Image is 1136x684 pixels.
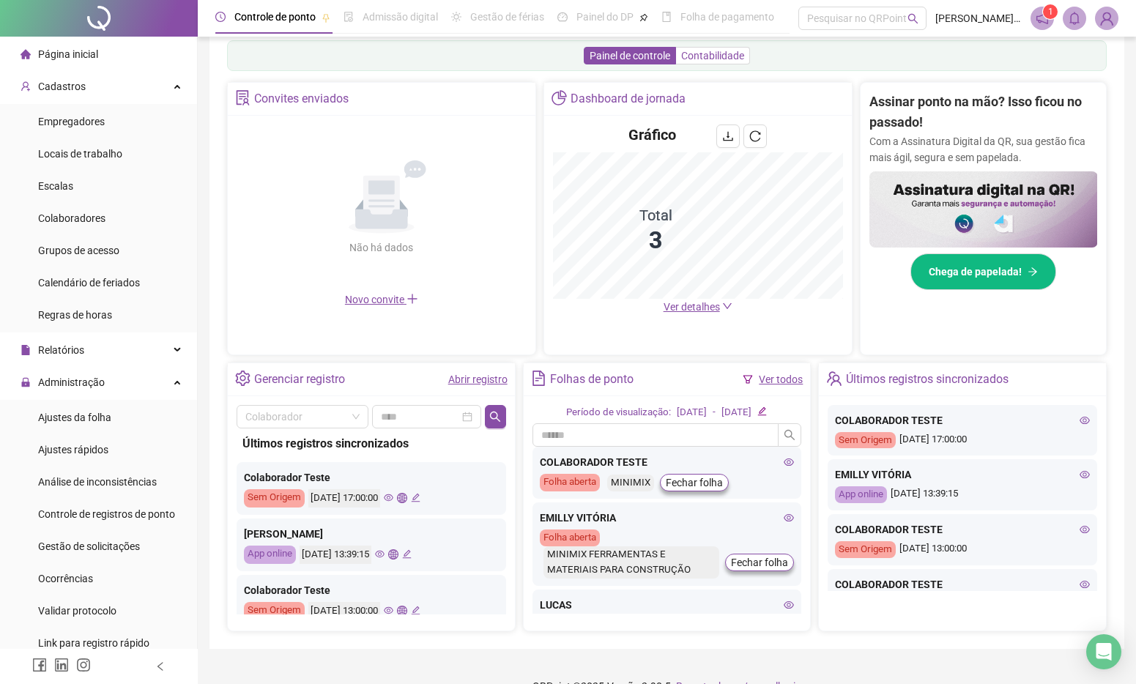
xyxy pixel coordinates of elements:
div: Sem Origem [835,541,896,558]
button: Fechar folha [725,554,794,571]
span: Administração [38,376,105,388]
div: Sem Origem [244,602,305,620]
span: clock-circle [215,12,226,22]
span: file-done [344,12,354,22]
span: search [489,411,501,423]
div: EMILLY VITÓRIA [835,466,1090,483]
h4: Gráfico [628,124,676,145]
span: edit [402,549,412,559]
button: Fechar folha [660,474,729,491]
div: MINIMIX [607,475,654,491]
span: team [826,371,842,386]
span: pie-chart [552,90,567,105]
span: Link para registro rápido [38,637,149,649]
span: plus [406,293,418,305]
span: setting [235,371,250,386]
span: Calendário de feriados [38,277,140,289]
div: Últimos registros sincronizados [242,434,500,453]
span: pushpin [322,13,330,22]
span: linkedin [54,658,69,672]
span: search [784,429,795,441]
span: bell [1068,12,1081,25]
a: Abrir registro [448,373,508,385]
span: global [388,549,398,559]
div: COLABORADOR TESTE [540,454,795,470]
span: arrow-right [1028,267,1038,277]
span: eye [1080,579,1090,590]
div: Últimos registros sincronizados [846,367,1009,392]
div: [DATE] 13:00:00 [308,602,380,620]
span: eye [375,549,385,559]
span: home [21,49,31,59]
span: sun [451,12,461,22]
span: eye [384,493,393,502]
span: solution [235,90,250,105]
span: Grupos de acesso [38,245,119,256]
span: Ocorrências [38,573,93,584]
div: [DATE] 13:00:00 [835,541,1090,558]
span: edit [411,493,420,502]
a: Ver detalhes down [664,301,732,313]
span: Controle de ponto [234,11,316,23]
span: Fechar folha [666,475,723,491]
span: Gestão de solicitações [38,540,140,552]
span: 1 [1048,7,1053,17]
span: download [722,130,734,142]
span: Novo convite [345,294,418,305]
span: dashboard [557,12,568,22]
span: eye [784,457,794,467]
div: MINIMIX FERRAMENTAS E MATERIAIS PARA CONSTRUÇÃO [543,546,720,579]
span: pushpin [639,13,648,22]
span: facebook [32,658,47,672]
a: Ver todos [759,373,803,385]
span: user-add [21,81,31,92]
div: Folha aberta [540,529,600,546]
span: book [661,12,672,22]
span: instagram [76,658,91,672]
span: Validar protocolo [38,605,116,617]
h2: Assinar ponto na mão? Isso ficou no passado! [869,92,1098,133]
span: down [722,301,732,311]
span: Cadastros [38,81,86,92]
div: [DATE] 17:00:00 [835,432,1090,449]
button: Chega de papelada! [910,253,1056,290]
span: Contabilidade [681,50,744,62]
div: [DATE] [677,405,707,420]
div: [PERSON_NAME] [244,526,499,542]
span: Ver detalhes [664,301,720,313]
div: COLABORADOR TESTE [835,521,1090,538]
div: Dashboard de jornada [571,86,686,111]
span: file-text [531,371,546,386]
div: COLABORADOR TESTE [835,576,1090,592]
span: Página inicial [38,48,98,60]
span: Admissão digital [363,11,438,23]
div: Sem Origem [244,489,305,508]
div: Sem Origem [835,432,896,449]
div: [DATE] 13:39:15 [835,486,1090,503]
span: global [397,493,406,502]
div: Colaborador Teste [244,469,499,486]
span: Ajustes rápidos [38,444,108,456]
img: 94444 [1096,7,1118,29]
div: Colaborador Teste [244,582,499,598]
div: Convites enviados [254,86,349,111]
span: global [397,606,406,615]
span: Escalas [38,180,73,192]
div: App online [244,546,296,564]
span: Fechar folha [731,554,788,570]
span: eye [784,513,794,523]
span: file [21,345,31,355]
img: banner%2F02c71560-61a6-44d4-94b9-c8ab97240462.png [869,171,1098,248]
span: Chega de papelada! [929,264,1022,280]
span: Locais de trabalho [38,148,122,160]
span: eye [784,600,794,610]
span: edit [757,406,767,416]
span: search [907,13,918,24]
div: [DATE] [721,405,751,420]
div: Período de visualização: [566,405,671,420]
span: Relatórios [38,344,84,356]
span: Colaboradores [38,212,105,224]
span: notification [1036,12,1049,25]
div: [DATE] 13:39:15 [300,546,371,564]
span: Painel de controle [590,50,670,62]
